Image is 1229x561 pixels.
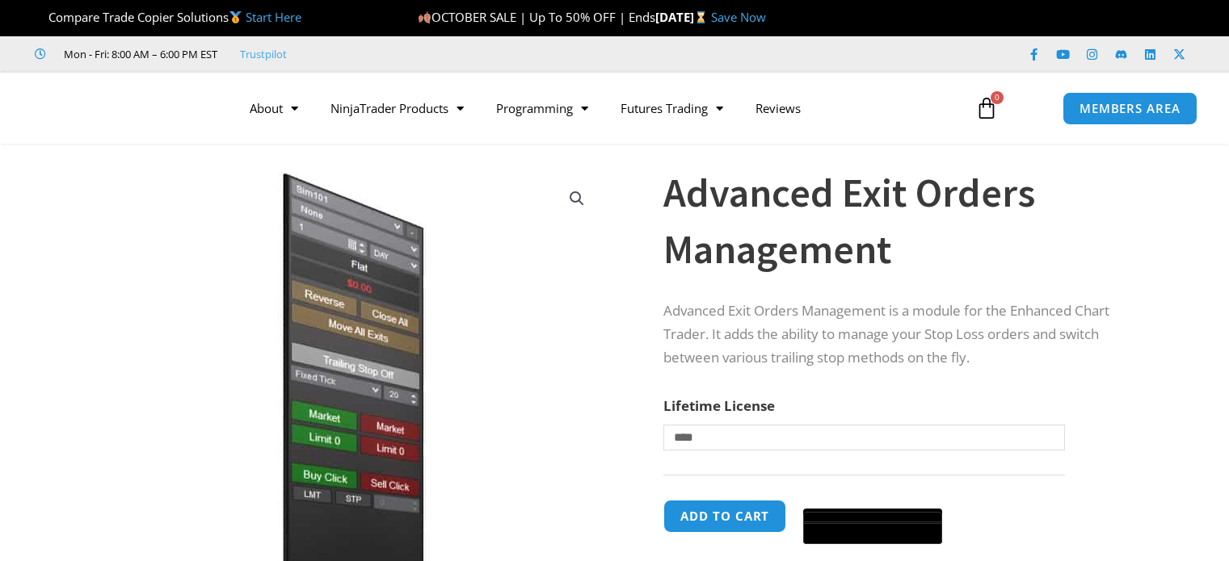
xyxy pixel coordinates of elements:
[418,9,655,25] span: OCTOBER SALE | Up To 50% OFF | Ends
[562,184,591,213] a: View full-screen image gallery
[663,299,1135,370] p: Advanced Exit Orders Management is a module for the Enhanced Chart Trader. It adds the ability to...
[800,497,945,499] iframe: Secure payment input frame
[314,90,480,127] a: NinjaTrader Products
[991,91,1004,104] span: 0
[663,500,786,533] button: Add to cart
[234,90,959,127] nav: Menu
[246,9,301,25] a: Start Here
[36,11,48,23] img: 🏆
[419,11,431,23] img: 🍂
[663,396,775,415] label: Lifetime License
[604,90,739,127] a: Futures Trading
[35,79,208,137] img: LogoAI | Affordable Indicators – NinjaTrader
[1080,103,1181,115] span: MEMBERS AREA
[234,90,314,127] a: About
[663,165,1135,278] h1: Advanced Exit Orders Management
[1063,92,1197,125] a: MEMBERS AREA
[480,90,604,127] a: Programming
[229,11,242,23] img: 🥇
[951,85,1022,132] a: 0
[655,9,711,25] strong: [DATE]
[35,9,301,25] span: Compare Trade Copier Solutions
[240,44,287,64] a: Trustpilot
[739,90,817,127] a: Reviews
[695,11,707,23] img: ⌛
[803,512,942,544] button: Buy with GPay
[60,44,217,64] span: Mon - Fri: 8:00 AM – 6:00 PM EST
[711,9,766,25] a: Save Now
[663,458,688,470] a: Clear options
